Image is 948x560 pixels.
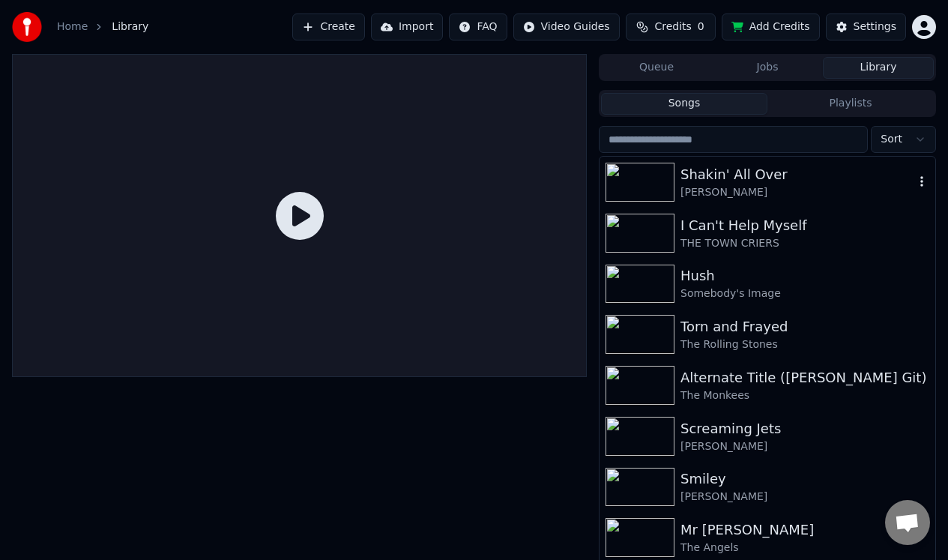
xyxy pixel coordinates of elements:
[767,93,934,115] button: Playlists
[680,490,929,505] div: [PERSON_NAME]
[57,19,148,34] nav: breadcrumb
[292,13,365,40] button: Create
[680,265,929,286] div: Hush
[12,12,42,42] img: youka
[698,19,704,34] span: 0
[57,19,88,34] a: Home
[854,19,896,34] div: Settings
[112,19,148,34] span: Library
[881,132,902,147] span: Sort
[680,469,929,490] div: Smiley
[680,316,929,337] div: Torn and Frayed
[712,57,823,79] button: Jobs
[601,57,712,79] button: Queue
[680,541,929,556] div: The Angels
[680,418,929,439] div: Screaming Jets
[371,13,443,40] button: Import
[680,185,914,200] div: [PERSON_NAME]
[680,337,929,352] div: The Rolling Stones
[722,13,820,40] button: Add Credits
[513,13,620,40] button: Video Guides
[885,500,930,545] div: Open chat
[823,57,934,79] button: Library
[680,388,929,403] div: The Monkees
[680,286,929,301] div: Somebody's Image
[826,13,906,40] button: Settings
[654,19,691,34] span: Credits
[680,236,929,251] div: THE TOWN CRIERS
[680,439,929,454] div: [PERSON_NAME]
[449,13,507,40] button: FAQ
[680,215,929,236] div: I Can't Help Myself
[601,93,767,115] button: Songs
[680,164,914,185] div: Shakin' All Over
[626,13,716,40] button: Credits0
[680,367,929,388] div: Alternate Title ([PERSON_NAME] Git)
[680,520,929,541] div: Mr [PERSON_NAME]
